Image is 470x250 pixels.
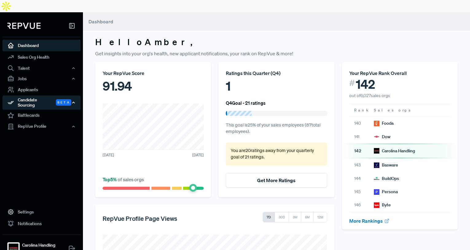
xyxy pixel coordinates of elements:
[2,40,80,51] a: Dashboard
[349,77,355,89] span: #
[2,121,80,132] button: RepVue Profile
[374,134,379,139] img: Dow
[95,37,458,47] h3: Hello Amber ,
[88,18,113,25] span: Dashboard
[226,77,327,95] div: 1
[95,50,458,57] p: Get insights into your org's health, new applicant notifications, your rank on RepVue & more!
[374,107,412,113] span: Sales orgs
[2,63,80,73] button: Talent
[349,218,390,224] a: More Rankings
[226,100,266,106] h6: Q4 Goal - 21 ratings
[226,173,327,188] button: Get More Ratings
[349,93,390,98] span: out of 6,027 sales orgs
[354,134,369,140] span: 141
[226,122,327,135] p: This goal is 25 % of your sales employees ( 87 total employees).
[374,189,398,195] div: Persona
[103,77,204,95] div: 91.94
[354,175,369,182] span: 144
[374,202,391,208] div: Byte
[2,206,80,218] a: Settings
[2,96,80,110] button: Candidate Sourcing Beta
[301,212,314,222] button: 6M
[374,148,415,154] div: Carolina Handling
[2,218,80,229] a: Notifications
[275,212,289,222] button: 30D
[22,242,55,248] strong: Carolina Handling
[354,202,369,208] span: 146
[354,189,369,195] span: 145
[374,176,379,181] img: BuildOps
[103,176,118,182] span: Top 5 %
[289,212,301,222] button: 3M
[263,212,275,222] button: 7D
[356,77,375,92] span: 142
[103,176,144,182] span: of sales orgs
[2,96,80,110] div: Candidate Sourcing
[354,120,369,127] span: 140
[7,23,41,29] img: RepVue
[231,147,322,161] p: You are 20 ratings away from your quarterly goal of 21 ratings .
[374,189,379,195] img: Persona
[2,84,80,96] a: Applicants
[374,162,379,168] img: Basware
[374,120,394,127] div: Fooda
[226,69,327,77] div: Ratings this Quarter ( Q4 )
[103,152,114,158] span: [DATE]
[103,69,204,77] div: Your RepVue Score
[192,152,204,158] span: [DATE]
[2,73,80,84] button: Jobs
[354,107,369,113] span: Rank
[354,148,369,154] span: 142
[313,212,327,222] button: 12M
[2,110,80,121] a: Battlecards
[374,134,390,140] div: Dow
[374,121,379,126] img: Fooda
[374,175,399,182] div: BuildOps
[56,99,71,106] span: Beta
[103,215,177,222] h5: RepVue Profile Page Views
[2,51,80,63] a: Sales Org Health
[354,162,369,168] span: 143
[374,162,398,168] div: Basware
[374,148,379,154] img: Carolina Handling
[374,202,379,208] img: Byte
[349,70,407,76] span: Your RepVue Rank Overall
